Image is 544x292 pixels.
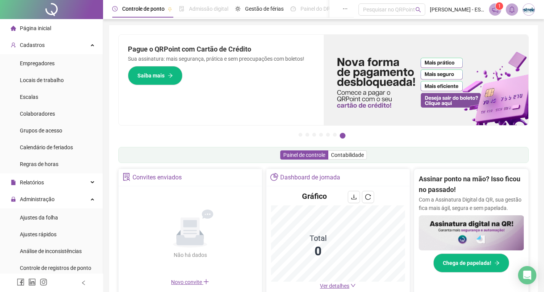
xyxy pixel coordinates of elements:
span: Análise de inconsistências [20,248,82,254]
p: Sua assinatura: mais segurança, prática e sem preocupações com boletos! [128,55,315,63]
span: Escalas [20,94,38,100]
span: Novo convite [171,279,209,285]
span: sun [235,6,241,11]
span: left [81,280,86,286]
button: Saiba mais [128,66,182,85]
span: Regras de horas [20,161,58,167]
img: banner%2F02c71560-61a6-44d4-94b9-c8ab97240462.png [419,215,524,250]
img: banner%2F096dab35-e1a4-4d07-87c2-cf089f3812bf.png [324,35,529,125]
span: notification [492,6,499,13]
span: reload [365,194,371,200]
span: Locais de trabalho [20,77,64,83]
span: Cadastros [20,42,45,48]
span: Ajustes rápidos [20,231,56,237]
span: clock-circle [112,6,118,11]
button: 5 [326,133,330,137]
h4: Gráfico [302,191,327,202]
span: Colaboradores [20,111,55,117]
span: arrow-right [494,260,500,266]
button: Chega de papelada! [433,253,509,273]
div: Não há dados [155,251,225,259]
span: Ajustes da folha [20,215,58,221]
span: Painel de controle [283,152,325,158]
span: linkedin [28,278,36,286]
h2: Assinar ponto na mão? Isso ficou no passado! [419,174,524,195]
span: file-done [179,6,184,11]
button: 3 [312,133,316,137]
button: 1 [299,133,302,137]
span: Contabilidade [331,152,364,158]
span: Admissão digital [189,6,228,12]
span: Grupos de acesso [20,127,62,134]
span: Página inicial [20,25,51,31]
button: 6 [333,133,337,137]
span: Chega de papelada! [443,259,491,267]
span: ellipsis [342,6,348,11]
button: 7 [340,133,345,139]
button: 4 [319,133,323,137]
span: user-add [11,42,16,48]
span: search [415,7,421,13]
p: Com a Assinatura Digital da QR, sua gestão fica mais ágil, segura e sem papelada. [419,195,524,212]
span: Calendário de feriados [20,144,73,150]
img: 4435 [523,4,534,15]
span: Empregadores [20,60,55,66]
span: instagram [40,278,47,286]
span: pushpin [168,7,172,11]
span: arrow-right [168,73,173,78]
span: Controle de ponto [122,6,165,12]
span: solution [123,173,131,181]
span: Administração [20,196,55,202]
span: 1 [498,3,501,9]
div: Dashboard de jornada [280,171,340,184]
a: Ver detalhes down [320,283,356,289]
h2: Pague o QRPoint com Cartão de Crédito [128,44,315,55]
span: pie-chart [270,173,278,181]
span: file [11,180,16,185]
span: home [11,26,16,31]
span: plus [203,279,209,285]
span: Saiba mais [137,71,165,80]
span: download [351,194,357,200]
span: Gestão de férias [245,6,284,12]
span: dashboard [291,6,296,11]
span: Relatórios [20,179,44,186]
span: lock [11,197,16,202]
span: facebook [17,278,24,286]
div: Open Intercom Messenger [518,266,536,284]
span: Ver detalhes [320,283,349,289]
span: [PERSON_NAME] - ESTRELAS INTERNET [430,5,484,14]
button: 2 [305,133,309,137]
span: Controle de registros de ponto [20,265,91,271]
span: Painel do DP [300,6,330,12]
sup: 1 [496,2,503,10]
div: Convites enviados [132,171,182,184]
span: down [350,283,356,288]
span: bell [508,6,515,13]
